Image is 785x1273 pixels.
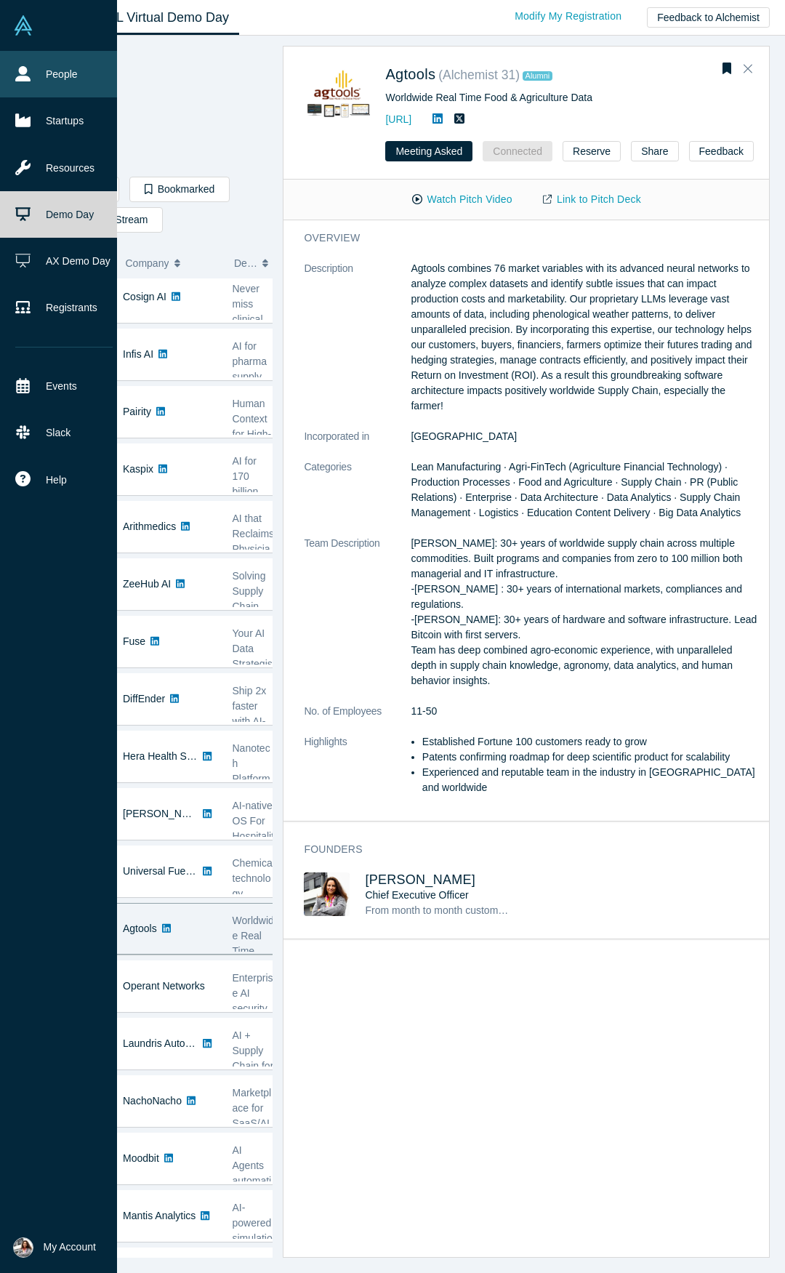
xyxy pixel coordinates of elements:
small: ( Alchemist 31 ) [438,68,520,82]
span: Alumni [523,71,552,81]
a: Fuse [123,635,145,647]
button: Description [234,248,262,278]
span: Solving Supply Chain Chaos in Manufacturing [233,570,275,658]
a: NachoNacho [123,1095,182,1107]
button: Feedback [689,141,754,161]
button: Watch Pitch Video [397,187,528,212]
button: Reserve [563,141,621,161]
a: DiffEnder [123,693,165,704]
a: Moodbit [123,1152,159,1164]
div: Worldwide Real Time Food & Agriculture Data [385,90,749,105]
li: Experienced and reputable team in the industry in [GEOGRAPHIC_DATA] and worldwide [422,765,760,795]
span: Enterprise AI security and data privacy [233,972,273,1045]
span: AI for pharma supply chain reliability [233,340,272,413]
a: Cosign AI [123,291,166,302]
button: Connected [483,141,552,161]
button: Company [126,248,220,278]
a: Link to Pitch Deck [528,187,656,212]
img: Alchemist Vault Logo [13,15,33,36]
span: Chief Executive Officer [365,889,468,901]
p: Agtools combines 76 market variables with its advanced neural networks to analyze complex dataset... [411,261,760,414]
span: Ship 2x faster with AI-Assisted Code Reviews [233,685,271,773]
a: Agtools [385,66,435,82]
a: Meeting Asked [385,141,472,161]
img: Agtools's Logo [304,63,370,129]
img: Martha Montoya's Profile Image [304,872,350,916]
dt: Team Description [304,536,411,704]
a: Agtools [123,923,157,934]
a: Class XL Virtual Demo Day [61,1,239,35]
span: Worldwide Real Time Food & Agriculture Data [233,915,275,1003]
a: Arithmedics [123,521,176,532]
span: AI + Supply Chain for Hospitality and Healthcare Industries [233,1029,275,1163]
span: Lean Manufacturing · Agri-FinTech (Agriculture Financial Technology) · Production Processes · Foo... [411,461,741,518]
a: [URL] [385,113,411,125]
dt: No. of Employees [304,704,411,734]
a: Mantis Analytics [123,1210,196,1221]
img: Martha Montoya's Account [13,1237,33,1258]
a: Operant Networks [123,980,205,992]
span: Description [234,248,257,278]
h3: Founders [304,842,739,857]
button: Close [737,57,759,81]
dd: [GEOGRAPHIC_DATA] [411,429,760,444]
li: Patents confirming roadmap for deep scientific product for scalability [422,750,760,765]
a: [PERSON_NAME] AI [123,808,218,819]
span: Help [46,473,67,488]
button: My Account [13,1237,96,1258]
a: [PERSON_NAME] [365,872,475,887]
dt: Categories [304,459,411,536]
a: Pairity [123,406,151,417]
span: Chemical technology platform to make renewable fuels and chemicals [233,857,275,1006]
button: Feedback to Alchemist [647,7,770,28]
a: Kaspix [123,463,153,475]
span: Your AI Data Strategist. [233,627,275,685]
p: [PERSON_NAME]: 30+ years of worldwide supply chain across multiple commodities. Built programs an... [411,536,760,688]
li: Established Fortune 100 customers ready to grow [422,734,760,750]
span: AI for 170 billion sensors where digital chips can't reach [233,455,268,589]
dt: Incorporated in [304,429,411,459]
h3: overview [304,230,739,246]
span: Never miss clinical trial candidates & save months recruiting [233,283,275,417]
button: Bookmarked [129,177,230,202]
dd: 11-50 [411,704,760,719]
span: My Account [44,1240,96,1255]
span: AI that Reclaims Physician Time for Patients [233,513,275,601]
dt: Description [304,261,411,429]
span: Company [126,248,169,278]
span: Human Context for High-Stakes Decisions [233,398,272,486]
a: Infis AI [123,348,153,360]
a: Laundris Autonomous Inventory Management [123,1037,329,1049]
a: Hera Health Solutions [123,750,222,762]
iframe: Alchemist Class XL Demo Day: Vault [62,47,272,166]
dt: Highlights [304,734,411,811]
span: AI Agents automating 70% of HR workflows [233,1144,272,1248]
a: Modify My Registration [499,4,637,29]
span: Marketplace for SaaS/AI & Services, powered by Fintech [233,1087,275,1205]
a: ZeeHub AI [123,578,171,590]
span: AI-native OS For Hospitality [233,800,275,857]
button: Share [631,141,678,161]
button: Bookmark [717,59,737,79]
a: Universal Fuel Technologies [123,865,250,877]
span: Nanotech Platform Unlocking Multi-Billion Pharmaceutical Markets [233,742,273,876]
